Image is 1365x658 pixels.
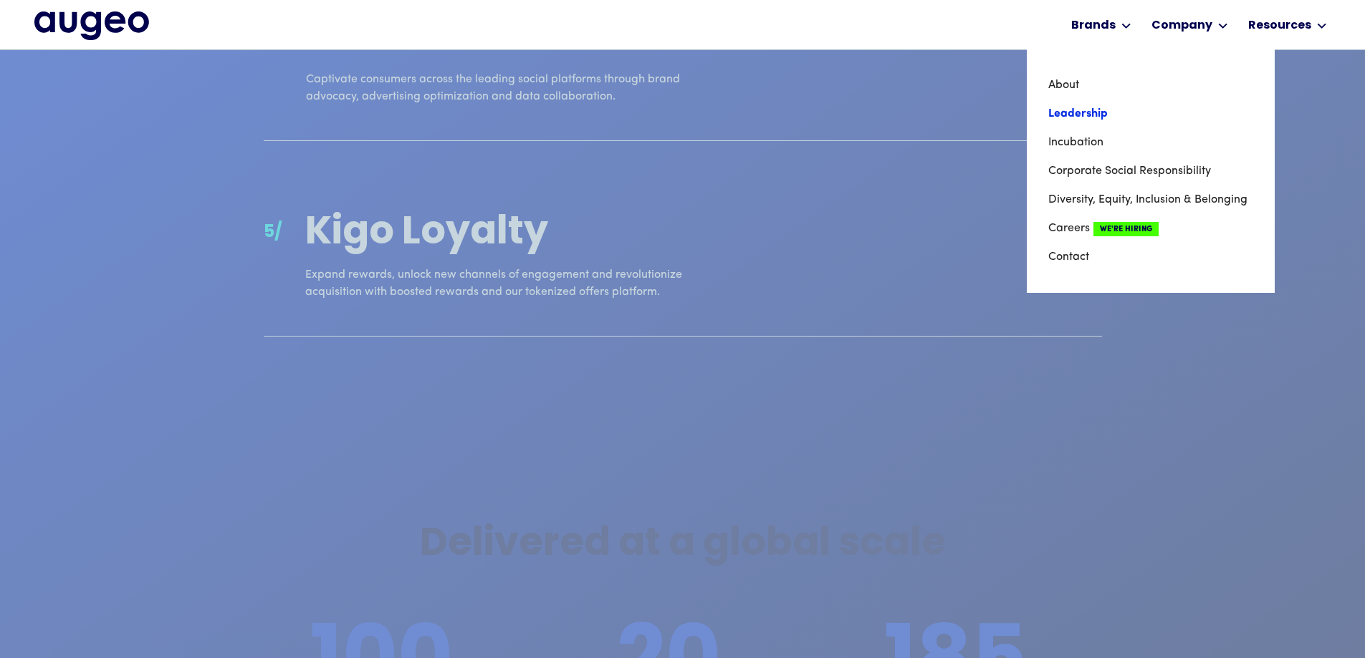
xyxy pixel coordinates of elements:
[1071,17,1116,34] div: Brands
[1048,243,1253,271] a: Contact
[1048,185,1253,214] a: Diversity, Equity, Inclusion & Belonging
[1048,214,1253,243] a: CareersWe're Hiring
[34,11,149,42] a: home
[1048,100,1253,128] a: Leadership
[1248,17,1311,34] div: Resources
[1027,49,1275,293] nav: Company
[1093,222,1159,236] span: We're Hiring
[1151,17,1212,34] div: Company
[1048,157,1253,185] a: Corporate Social Responsibility
[1048,128,1253,157] a: Incubation
[1048,71,1253,100] a: About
